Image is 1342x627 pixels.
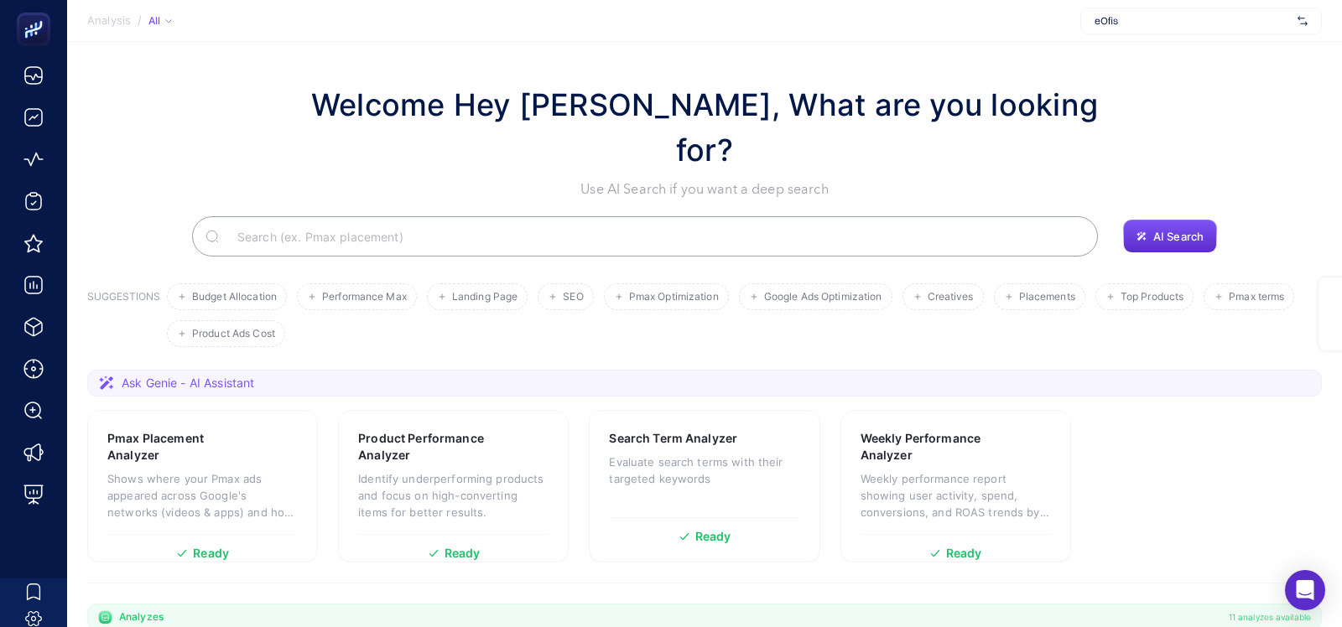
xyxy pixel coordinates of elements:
span: Ready [445,547,481,559]
h3: Search Term Analyzer [609,430,737,447]
h1: Welcome Hey [PERSON_NAME], What are you looking for? [294,82,1116,173]
span: Creatives [928,291,974,303]
a: Search Term AnalyzerEvaluate search terms with their targeted keywordsReady [589,410,819,562]
p: Weekly performance report showing user activity, spend, conversions, and ROAS trends by week. [861,470,1051,521]
span: / [138,13,142,27]
h3: Product Performance Analyzer [358,430,498,464]
span: Landing Page [452,291,518,303]
span: Analyzes [119,610,164,624]
span: Ready [695,531,731,542]
span: SEO [563,291,583,303]
img: svg%3e [1298,13,1308,29]
span: AI Search [1153,230,1204,243]
p: Evaluate search terms with their targeted keywords [609,453,799,487]
span: Top Products [1121,291,1183,303]
button: AI Search [1123,220,1217,253]
span: Ready [946,547,982,559]
span: Pmax terms [1229,291,1284,303]
span: 11 analyzes available [1229,610,1311,624]
div: All [148,14,172,28]
span: Analysis [87,14,131,28]
span: Pmax Optimization [629,291,719,303]
span: Google Ads Optimization [764,291,882,303]
a: Weekly Performance AnalyzerWeekly performance report showing user activity, spend, conversions, a... [840,410,1071,562]
span: Ask Genie - AI Assistant [122,375,254,391]
span: Performance Max [322,291,407,303]
p: Shows where your Pmax ads appeared across Google's networks (videos & apps) and how each placemen... [107,470,298,521]
p: Identify underperforming products and focus on high-converting items for better results. [358,470,549,521]
h3: Weekly Performance Analyzer [861,430,1000,464]
input: Search [224,213,1085,260]
span: Product Ads Cost [192,328,275,340]
div: Open Intercom Messenger [1285,570,1325,610]
h3: SUGGESTIONS [87,290,160,347]
a: Product Performance AnalyzerIdentify underperforming products and focus on high-converting items ... [338,410,569,562]
span: Placements [1019,291,1075,303]
span: Budget Allocation [192,291,277,303]
a: Pmax Placement AnalyzerShows where your Pmax ads appeared across Google's networks (videos & apps... [87,410,318,562]
h3: Pmax Placement Analyzer [107,430,246,464]
span: eOfis [1095,14,1291,28]
span: Ready [193,547,229,559]
p: Use AI Search if you want a deep search [294,179,1116,199]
